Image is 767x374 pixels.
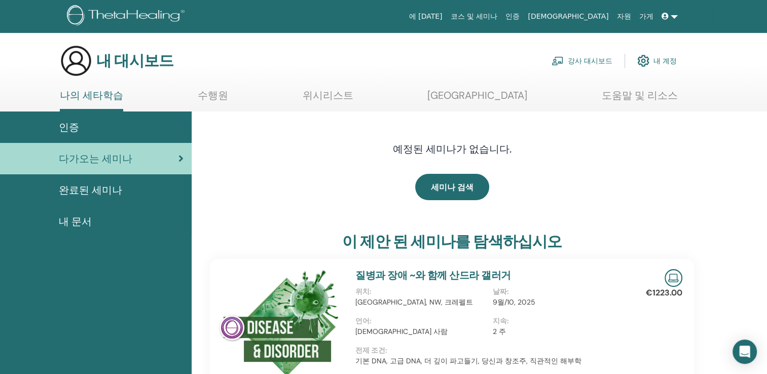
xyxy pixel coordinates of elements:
[415,174,489,200] a: 세미나 검색
[637,52,649,69] img: cog.svg
[733,340,757,364] div: 인터콤 메신저 열기
[60,89,123,111] a: 나의 세타학습
[653,56,677,65] font: 내 계정
[524,7,612,26] a: [DEMOGRAPHIC_DATA]
[355,269,510,282] a: 질병과 장애 ~와 함께 산드라 갤러거
[60,45,92,77] img: generic-user-icon.jpg
[552,50,612,72] a: 강사 대시보드
[602,89,678,109] a: 도움말 및 리소스
[665,269,682,287] img: Live Online Seminar
[431,182,473,193] span: 세미나 검색
[355,356,630,366] p: 기본 DNA, 고급 DNA, 더 깊이 파고들기, 당신과 창조주, 직관적인 해부학
[493,297,624,308] p: 9월/10, 2025
[198,89,228,109] a: 수행원
[59,182,122,198] span: 완료된 세미나
[646,287,682,299] p: €1223.00
[303,89,353,109] a: 위시리스트
[446,7,501,26] a: 코스 및 세미나
[59,120,79,135] span: 인증
[613,7,635,26] a: 자원
[552,56,564,65] img: chalkboard-teacher.svg
[355,286,486,297] p: 위치 :
[637,50,677,72] a: 내 계정
[355,316,486,326] p: 언어 :
[355,297,486,308] p: [GEOGRAPHIC_DATA], NW, 크레펠트
[293,143,612,155] h4: 예정된 세미나가 없습니다.
[59,214,92,229] span: 내 문서
[493,316,624,326] p: 지속 :
[427,89,527,109] a: [GEOGRAPHIC_DATA]
[355,326,486,337] p: [DEMOGRAPHIC_DATA] 사람
[493,286,624,297] p: 날짜 :
[493,326,624,337] p: 2 주
[355,345,630,356] p: 전제 조건 :
[59,151,132,166] span: 다가오는 세미나
[67,5,188,28] img: logo.png
[405,7,447,26] a: 에 [DATE]
[342,233,562,251] h3: 이 제안 된 세미나를 탐색하십시오
[96,52,173,70] h3: 내 대시보드
[501,7,524,26] a: 인증
[568,56,612,65] font: 강사 대시보드
[635,7,658,26] a: 가게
